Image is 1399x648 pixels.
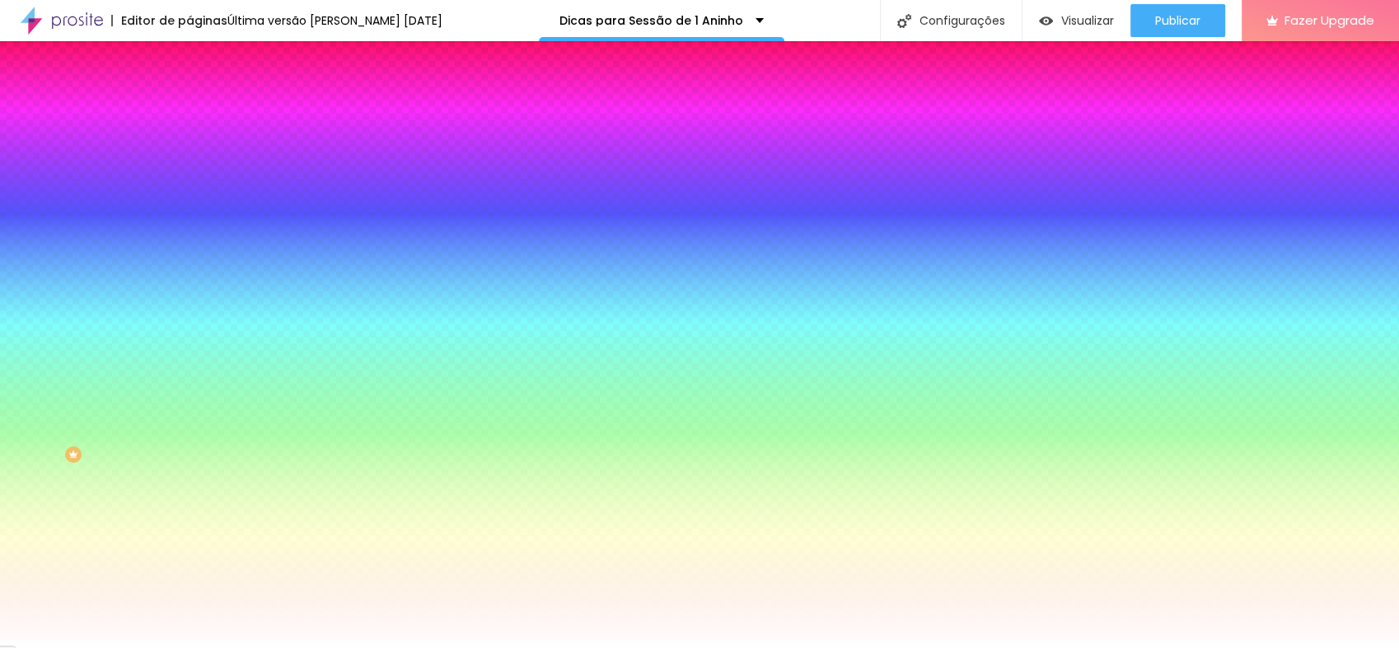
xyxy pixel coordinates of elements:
[559,15,743,26] p: Dicas para Sessão de 1 Aninho
[1039,14,1053,28] img: view-1.svg
[1022,4,1130,37] button: Visualizar
[1130,4,1225,37] button: Publicar
[1284,13,1374,27] span: Fazer Upgrade
[897,14,911,28] img: Icone
[1061,14,1114,27] span: Visualizar
[111,15,227,26] div: Editor de páginas
[227,15,442,26] div: Última versão [PERSON_NAME] [DATE]
[1155,14,1200,27] span: Publicar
